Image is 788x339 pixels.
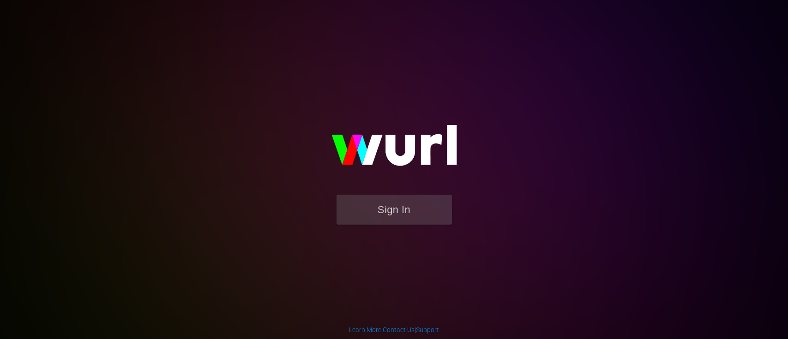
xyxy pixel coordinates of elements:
a: Contact Us [383,326,415,333]
a: Learn More [349,326,381,333]
a: Support [416,326,439,333]
button: Sign In [337,195,452,225]
img: wurl-logo-on-black-223613ac3d8ba8fe6dc639794a292ebdb59501304c7dfd60c99c58986ef67473.svg [302,105,487,195]
div: | | [349,325,439,334]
